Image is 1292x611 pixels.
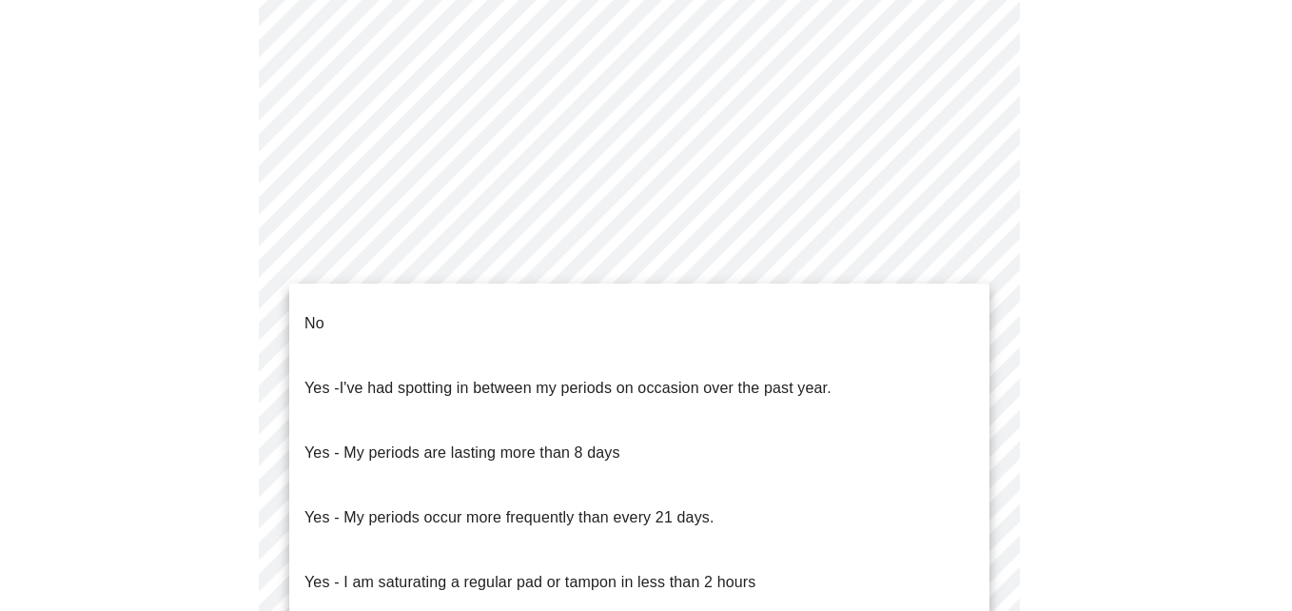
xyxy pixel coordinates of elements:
[304,442,620,464] p: Yes - My periods are lasting more than 8 days
[304,571,755,594] p: Yes - I am saturating a regular pad or tampon in less than 2 hours
[340,380,832,396] span: I've had spotting in between my periods on occasion over the past year.
[304,506,715,529] p: Yes - My periods occur more frequently than every 21 days.
[304,312,324,335] p: No
[304,377,832,400] p: Yes -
